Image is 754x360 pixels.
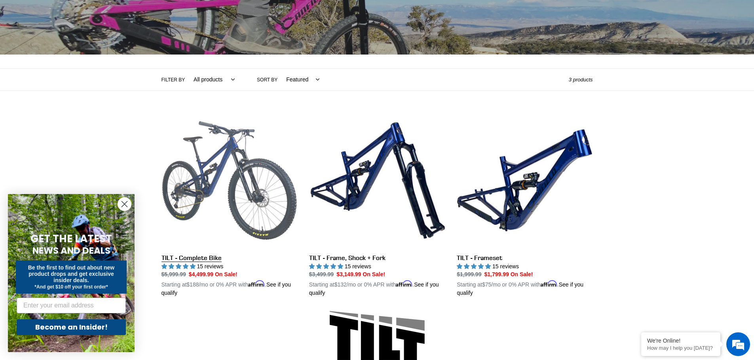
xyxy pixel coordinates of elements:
button: Close dialog [118,197,131,211]
div: We're Online! [647,337,714,344]
span: GET THE LATEST [30,232,112,246]
p: How may I help you today? [647,345,714,351]
span: 3 products [569,77,593,83]
label: Sort by [257,76,277,83]
span: Be the first to find out about new product drops and get exclusive insider deals. [28,264,115,283]
button: Become an Insider! [17,319,126,335]
input: Enter your email address [17,298,126,313]
span: NEWS AND DEALS [32,244,110,257]
span: *And get $10 off your first order* [34,284,108,290]
label: Filter by [161,76,185,83]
